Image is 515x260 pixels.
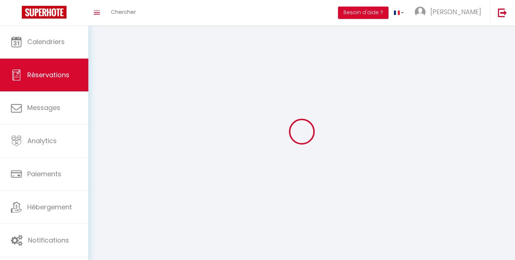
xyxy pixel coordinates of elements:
span: Analytics [27,136,57,145]
img: logout [498,8,507,17]
span: Chercher [111,8,136,16]
span: [PERSON_NAME] [430,7,481,16]
span: Hébergement [27,202,72,212]
button: Ouvrir le widget de chat LiveChat [6,3,28,25]
span: Réservations [27,70,69,79]
span: Notifications [28,236,69,245]
span: Messages [27,103,60,112]
img: Super Booking [22,6,67,19]
button: Besoin d'aide ? [338,7,389,19]
span: Paiements [27,169,61,178]
span: Calendriers [27,37,65,46]
img: ... [415,7,426,17]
